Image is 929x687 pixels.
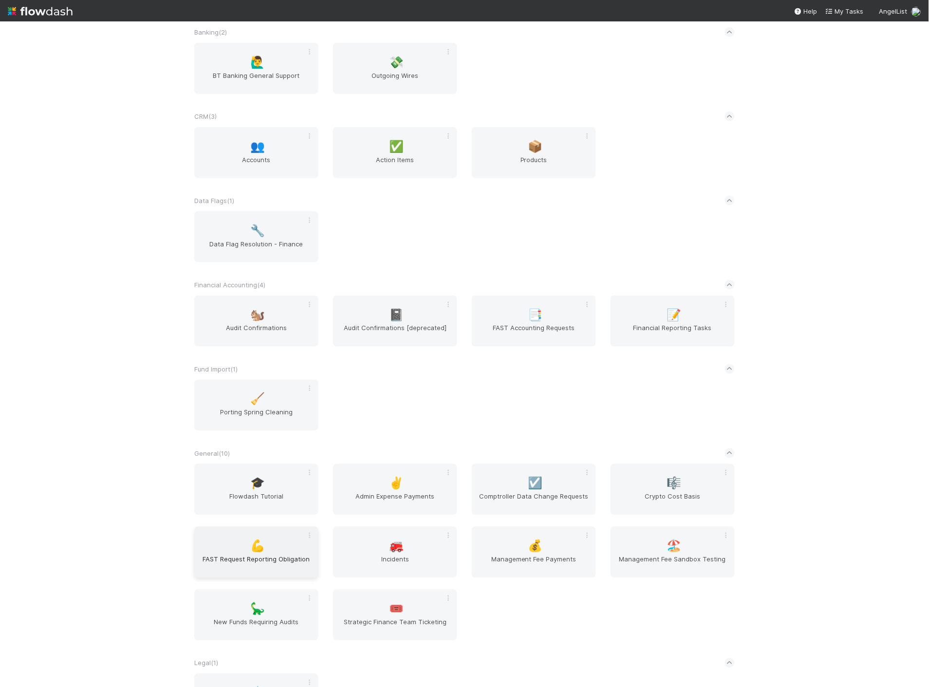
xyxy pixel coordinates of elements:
[198,492,315,511] span: Flowdash Tutorial
[611,296,735,347] a: 📝Financial Reporting Tasks
[198,239,315,259] span: Data Flag Resolution - Finance
[194,112,217,120] span: CRM ( 3 )
[472,296,596,347] a: 📑FAST Accounting Requests
[794,6,818,16] div: Help
[194,197,234,204] span: Data Flags ( 1 )
[472,527,596,578] a: 💰Management Fee Payments
[251,56,265,69] span: 🙋‍♂️
[390,309,404,321] span: 📓
[194,449,230,457] span: General ( 10 )
[251,477,265,490] span: 🎓
[251,603,265,615] span: 🦕
[8,3,73,19] img: logo-inverted-e16ddd16eac7371096b0.svg
[198,155,315,174] span: Accounts
[194,296,318,347] a: 🐿️Audit Confirmations
[333,590,457,641] a: 🎟️Strategic Finance Team Ticketing
[337,492,453,511] span: Admin Expense Payments
[614,492,731,511] span: Crypto Cost Basis
[528,540,543,553] span: 💰
[667,309,682,321] span: 📝
[198,71,315,90] span: BT Banking General Support
[337,155,453,174] span: Action Items
[194,43,318,94] a: 🙋‍♂️BT Banking General Support
[390,140,404,153] span: ✅
[390,477,404,490] span: ✌️
[333,43,457,94] a: 💸Outgoing Wires
[198,555,315,574] span: FAST Request Reporting Obligation
[194,527,318,578] a: 💪FAST Request Reporting Obligation
[251,140,265,153] span: 👥
[472,127,596,178] a: 📦Products
[194,380,318,431] a: 🧹Porting Spring Cleaning
[194,127,318,178] a: 👥Accounts
[194,659,218,667] span: Legal ( 1 )
[198,323,315,343] span: Audit Confirmations
[614,323,731,343] span: Financial Reporting Tasks
[667,477,682,490] span: 🎼
[337,71,453,90] span: Outgoing Wires
[472,464,596,515] a: ☑️Comptroller Data Change Requests
[333,527,457,578] a: 🚒Incidents
[476,323,592,343] span: FAST Accounting Requests
[251,393,265,406] span: 🧹
[528,477,543,490] span: ☑️
[198,408,315,427] span: Porting Spring Cleaning
[194,464,318,515] a: 🎓Flowdash Tutorial
[337,323,453,343] span: Audit Confirmations [deprecated]
[333,296,457,347] a: 📓Audit Confirmations [deprecated]
[476,155,592,174] span: Products
[194,590,318,641] a: 🦕New Funds Requiring Audits
[825,6,864,16] a: My Tasks
[251,224,265,237] span: 🔧
[611,464,735,515] a: 🎼Crypto Cost Basis
[667,540,682,553] span: 🏖️
[911,7,921,17] img: avatar_c7c7de23-09de-42ad-8e02-7981c37ee075.png
[251,540,265,553] span: 💪
[194,211,318,262] a: 🔧Data Flag Resolution - Finance
[528,309,543,321] span: 📑
[251,309,265,321] span: 🐿️
[390,56,404,69] span: 💸
[476,555,592,574] span: Management Fee Payments
[825,7,864,15] span: My Tasks
[337,617,453,637] span: Strategic Finance Team Ticketing
[333,127,457,178] a: ✅Action Items
[476,492,592,511] span: Comptroller Data Change Requests
[333,464,457,515] a: ✌️Admin Expense Payments
[528,140,543,153] span: 📦
[194,28,227,36] span: Banking ( 2 )
[337,555,453,574] span: Incidents
[614,555,731,574] span: Management Fee Sandbox Testing
[390,540,404,553] span: 🚒
[194,281,265,289] span: Financial Accounting ( 4 )
[390,603,404,615] span: 🎟️
[611,527,735,578] a: 🏖️Management Fee Sandbox Testing
[194,365,238,373] span: Fund Import ( 1 )
[198,617,315,637] span: New Funds Requiring Audits
[879,7,908,15] span: AngelList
